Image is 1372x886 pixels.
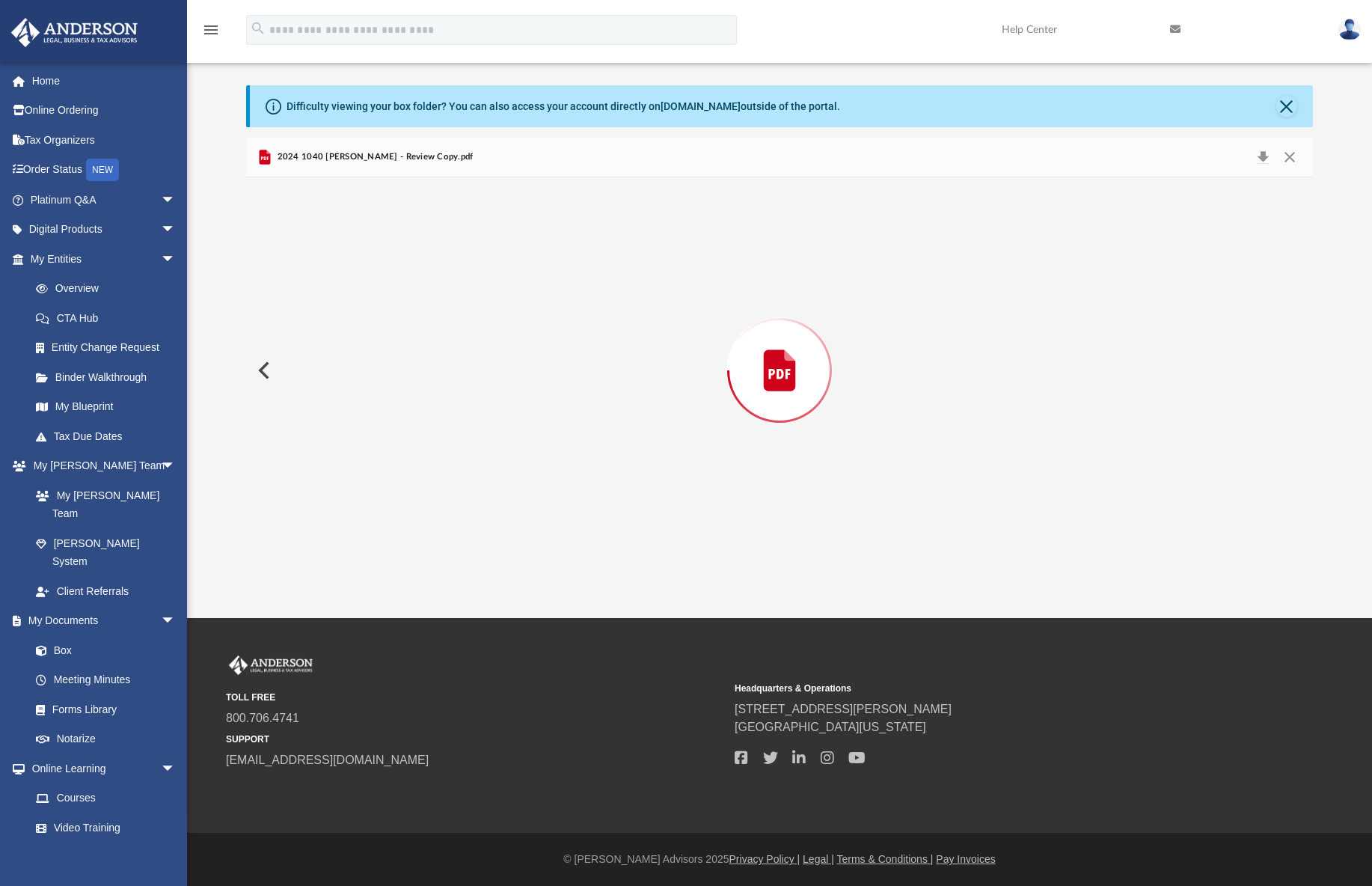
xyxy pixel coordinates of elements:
[1275,147,1302,168] button: Close
[21,333,198,363] a: Entity Change Request
[735,703,952,715] a: [STREET_ADDRESS][PERSON_NAME]
[202,21,220,39] i: menu
[936,853,995,865] a: Pay Invoices
[21,274,198,304] a: Overview
[161,754,191,784] span: arrow_drop_down
[21,665,191,695] a: Meeting Minutes
[10,215,198,245] a: Digital Productsarrow_drop_down
[10,66,198,96] a: Home
[10,185,198,215] a: Platinum Q&Aarrow_drop_down
[837,853,934,865] a: Terms & Conditions |
[161,606,191,637] span: arrow_drop_down
[21,635,183,665] a: Box
[86,159,119,181] div: NEW
[250,20,266,37] i: search
[21,303,198,333] a: CTA Hub
[226,712,299,724] a: 800.706.4741
[21,694,183,724] a: Forms Library
[10,606,191,636] a: My Documentsarrow_drop_down
[246,349,279,391] button: Previous File
[161,215,191,245] span: arrow_drop_down
[10,96,198,126] a: Online Ordering
[10,125,198,155] a: Tax Organizers
[21,362,198,392] a: Binder Walkthrough
[161,185,191,216] span: arrow_drop_down
[161,244,191,275] span: arrow_drop_down
[735,721,926,733] a: [GEOGRAPHIC_DATA][US_STATE]
[226,754,429,766] a: [EMAIL_ADDRESS][DOMAIN_NAME]
[274,150,473,164] span: 2024 1040 [PERSON_NAME] - Review Copy.pdf
[287,99,840,114] div: Difficulty viewing your box folder? You can also access your account directly on outside of the p...
[10,155,198,186] a: Order StatusNEW
[21,392,191,422] a: My Blueprint
[21,724,191,754] a: Notarize
[10,244,198,274] a: My Entitiesarrow_drop_down
[729,853,800,865] a: Privacy Policy |
[187,852,1372,867] div: © [PERSON_NAME] Advisors 2025
[10,754,191,783] a: Online Learningarrow_drop_down
[1249,147,1276,168] button: Download
[226,656,316,675] img: Anderson Advisors Platinum Portal
[1338,19,1361,40] img: User Pic
[21,421,198,451] a: Tax Due Dates
[10,451,191,481] a: My [PERSON_NAME] Teamarrow_drop_down
[735,682,1233,695] small: Headquarters & Operations
[21,576,191,606] a: Client Referrals
[21,528,191,576] a: [PERSON_NAME] System
[226,691,724,704] small: TOLL FREE
[21,480,183,528] a: My [PERSON_NAME] Team
[661,100,741,112] a: [DOMAIN_NAME]
[803,853,834,865] a: Legal |
[1276,96,1297,117] button: Close
[7,18,142,47] img: Anderson Advisors Platinum Portal
[202,28,220,39] a: menu
[226,733,724,746] small: SUPPORT
[161,451,191,482] span: arrow_drop_down
[21,783,191,813] a: Courses
[21,813,183,843] a: Video Training
[246,138,1313,563] div: Preview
